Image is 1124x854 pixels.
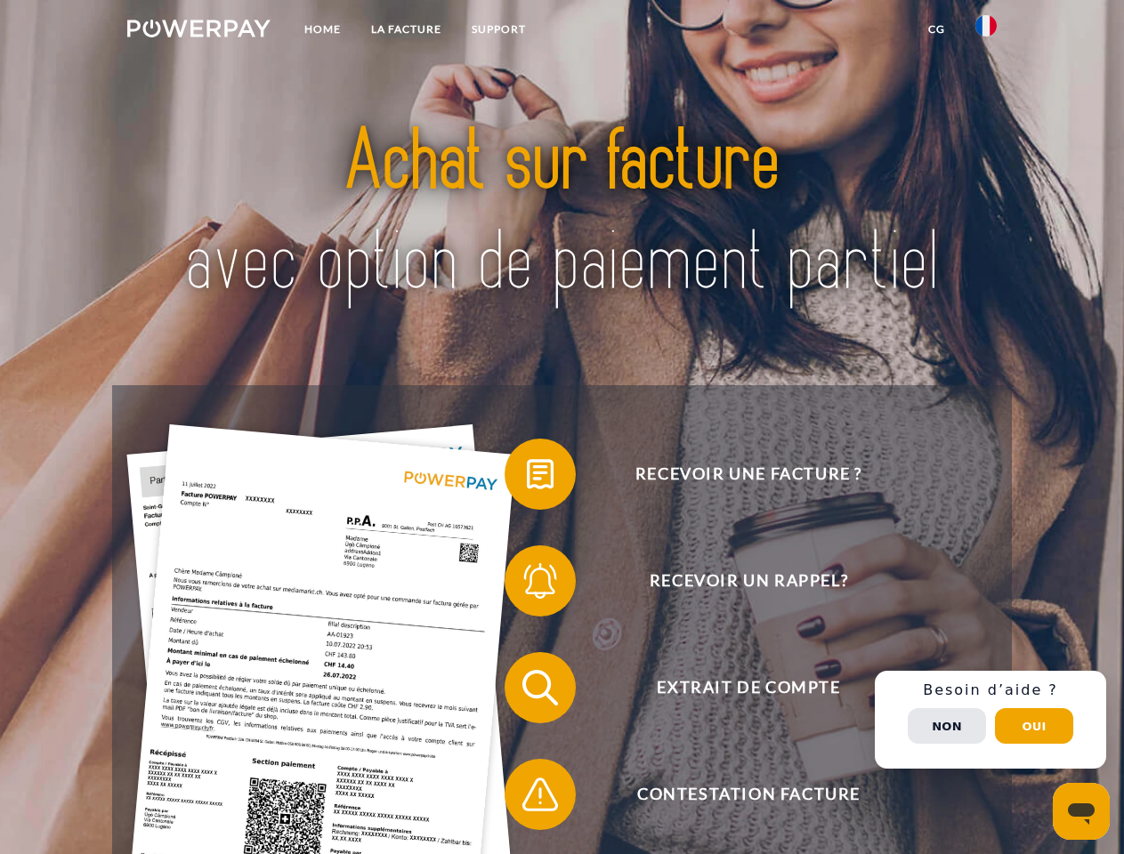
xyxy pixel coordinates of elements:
img: qb_bell.svg [518,559,562,603]
button: Extrait de compte [505,652,967,723]
h3: Besoin d’aide ? [885,681,1096,699]
a: LA FACTURE [356,13,457,45]
button: Recevoir un rappel? [505,545,967,616]
button: Oui [995,708,1073,744]
img: qb_warning.svg [518,772,562,817]
button: Non [908,708,986,744]
button: Contestation Facture [505,759,967,830]
span: Recevoir un rappel? [530,545,966,616]
img: qb_bill.svg [518,452,562,496]
span: Contestation Facture [530,759,966,830]
button: Recevoir une facture ? [505,439,967,510]
img: logo-powerpay-white.svg [127,20,271,37]
iframe: Bouton de lancement de la fenêtre de messagerie [1053,783,1110,840]
img: fr [975,15,997,36]
a: Support [457,13,541,45]
span: Recevoir une facture ? [530,439,966,510]
a: Home [289,13,356,45]
img: title-powerpay_fr.svg [170,85,954,341]
span: Extrait de compte [530,652,966,723]
a: CG [913,13,960,45]
img: qb_search.svg [518,665,562,710]
div: Schnellhilfe [875,671,1106,769]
